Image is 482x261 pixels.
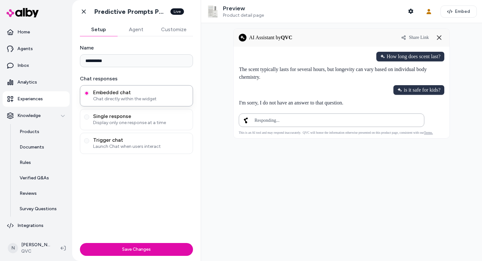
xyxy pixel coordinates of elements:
[170,8,184,15] div: Live
[17,46,33,52] p: Agents
[93,143,189,150] span: Launch Chat when users interact
[13,201,70,217] a: Survey Questions
[17,62,29,69] p: Inbox
[13,170,70,186] a: Verified Q&As
[80,75,193,83] label: Chat responses
[20,159,31,166] p: Rules
[206,5,219,18] img: philosophy pure grace 2 oz. spray fragrance
[223,5,264,12] p: Preview
[80,23,117,36] button: Setup
[17,79,37,85] p: Analytics
[20,144,44,150] p: Documents
[3,58,70,73] a: Inbox
[17,113,41,119] p: Knowledge
[17,29,30,35] p: Home
[80,243,193,256] button: Save Changes
[455,8,470,15] span: Embed
[3,108,70,123] button: Knowledge
[3,24,70,40] a: Home
[84,91,89,96] button: Embedded chatChat directly within the widget
[94,8,167,16] h1: Predictive Prompts PDP
[84,138,89,143] button: Trigger chatLaunch Chat when users interact
[21,248,50,255] span: QVC
[13,186,70,201] a: Reviews
[8,243,18,253] span: N
[6,8,39,17] img: alby Logo
[17,96,43,102] p: Experiences
[3,218,70,233] a: Integrations
[13,124,70,139] a: Products
[93,96,189,102] span: Chat directly within the widget
[3,41,70,57] a: Agents
[93,89,189,96] span: Embedded chat
[93,137,189,143] span: Trigger chat
[20,129,39,135] p: Products
[17,222,43,229] p: Integrations
[117,23,155,36] button: Agent
[21,242,50,248] p: [PERSON_NAME]
[93,120,189,126] span: Display only one response at a time
[4,238,55,258] button: N[PERSON_NAME]QVC
[20,190,37,197] p: Reviews
[84,114,89,120] button: Single responseDisplay only one response at a time
[13,139,70,155] a: Documents
[155,23,193,36] button: Customize
[223,13,264,18] span: Product detail page
[80,44,193,52] label: Name
[13,155,70,170] a: Rules
[93,113,189,120] span: Single response
[440,5,477,18] button: Embed
[20,175,49,181] p: Verified Q&As
[3,91,70,107] a: Experiences
[20,206,57,212] p: Survey Questions
[3,75,70,90] a: Analytics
